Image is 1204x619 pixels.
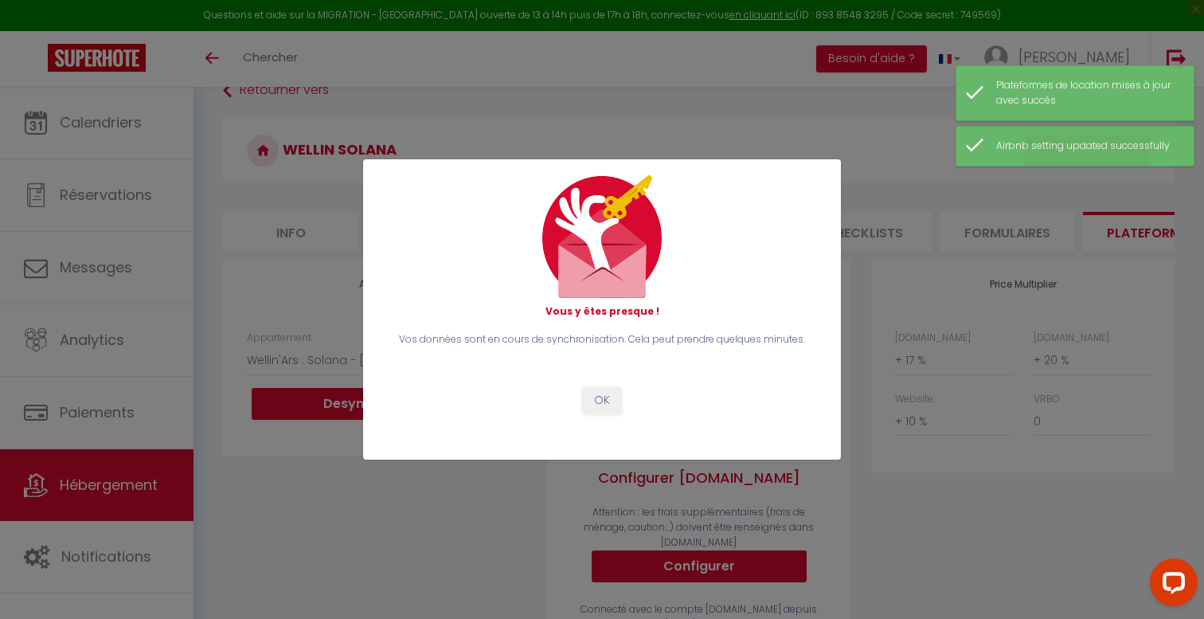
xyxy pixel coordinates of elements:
[395,332,809,347] p: Vos données sont en cours de synchronisation. Cela peut prendre quelques minutes.
[1137,552,1204,619] iframe: LiveChat chat widget
[996,139,1178,154] div: Airbnb setting updated successfully
[545,304,659,318] strong: Vous y êtes presque !
[582,387,622,414] button: OK
[996,78,1178,108] div: Plateformes de location mises à jour avec succès
[542,175,662,298] img: mail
